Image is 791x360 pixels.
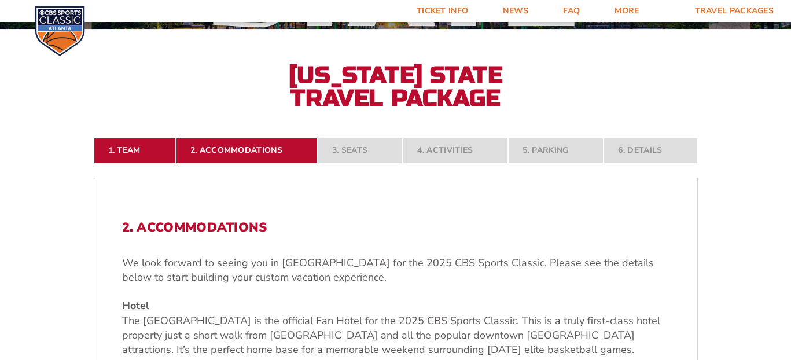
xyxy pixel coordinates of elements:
[268,64,523,110] h2: [US_STATE] State Travel Package
[122,299,669,357] p: The [GEOGRAPHIC_DATA] is the official Fan Hotel for the 2025 CBS Sports Classic. This is a truly ...
[122,256,669,285] p: We look forward to seeing you in [GEOGRAPHIC_DATA] for the 2025 CBS Sports Classic. Please see th...
[35,6,85,56] img: CBS Sports Classic
[122,299,149,313] u: Hotel
[122,220,669,235] h2: 2. Accommodations
[94,138,176,163] a: 1. Team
